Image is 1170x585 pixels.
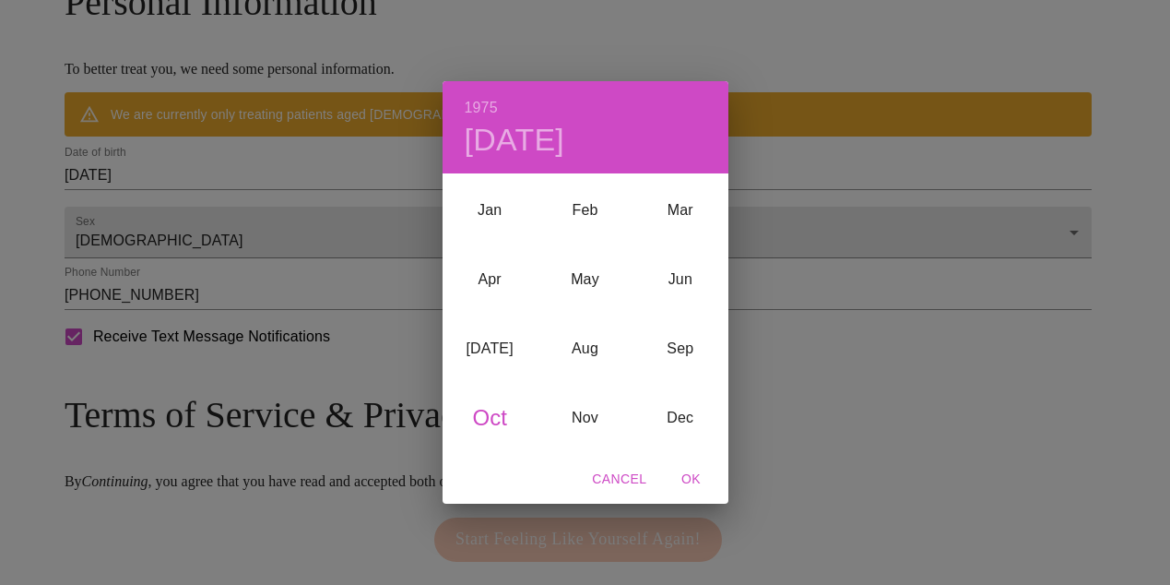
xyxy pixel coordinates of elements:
button: OK [662,462,721,496]
div: Mar [632,176,727,245]
div: May [538,245,632,315]
button: 1975 [465,95,498,121]
span: OK [669,468,714,491]
button: [DATE] [465,121,565,160]
div: [DATE] [443,315,538,384]
div: Jun [632,245,727,315]
div: Aug [538,315,632,384]
div: Apr [443,245,538,315]
div: Jan [443,176,538,245]
div: Nov [538,384,632,453]
div: Dec [632,384,727,453]
span: Cancel [592,468,646,491]
button: Cancel [585,462,654,496]
div: Sep [632,315,727,384]
div: Feb [538,176,632,245]
div: Oct [443,384,538,453]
